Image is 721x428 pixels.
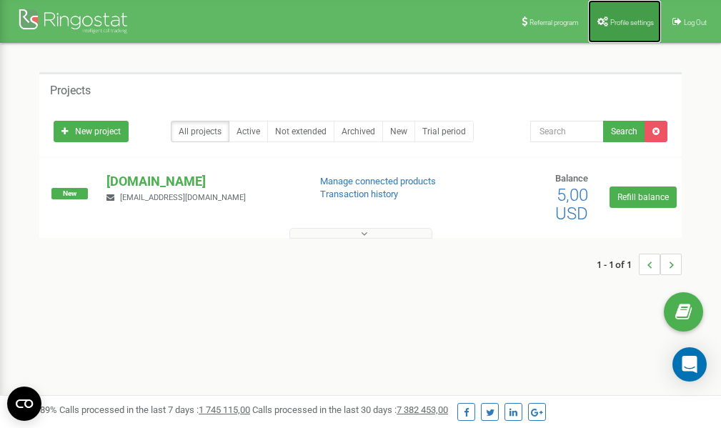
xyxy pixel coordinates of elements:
[597,239,682,289] nav: ...
[414,121,474,142] a: Trial period
[555,173,588,184] span: Balance
[610,19,654,26] span: Profile settings
[7,387,41,421] button: Open CMP widget
[382,121,415,142] a: New
[597,254,639,275] span: 1 - 1 of 1
[320,189,398,199] a: Transaction history
[267,121,334,142] a: Not extended
[106,172,297,191] p: [DOMAIN_NAME]
[51,188,88,199] span: New
[50,84,91,97] h5: Projects
[252,404,448,415] span: Calls processed in the last 30 days :
[684,19,707,26] span: Log Out
[54,121,129,142] a: New project
[530,121,604,142] input: Search
[59,404,250,415] span: Calls processed in the last 7 days :
[672,347,707,382] div: Open Intercom Messenger
[529,19,579,26] span: Referral program
[397,404,448,415] u: 7 382 453,00
[199,404,250,415] u: 1 745 115,00
[229,121,268,142] a: Active
[555,185,588,224] span: 5,00 USD
[120,193,246,202] span: [EMAIL_ADDRESS][DOMAIN_NAME]
[334,121,383,142] a: Archived
[320,176,436,186] a: Manage connected products
[603,121,645,142] button: Search
[171,121,229,142] a: All projects
[610,186,677,208] a: Refill balance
